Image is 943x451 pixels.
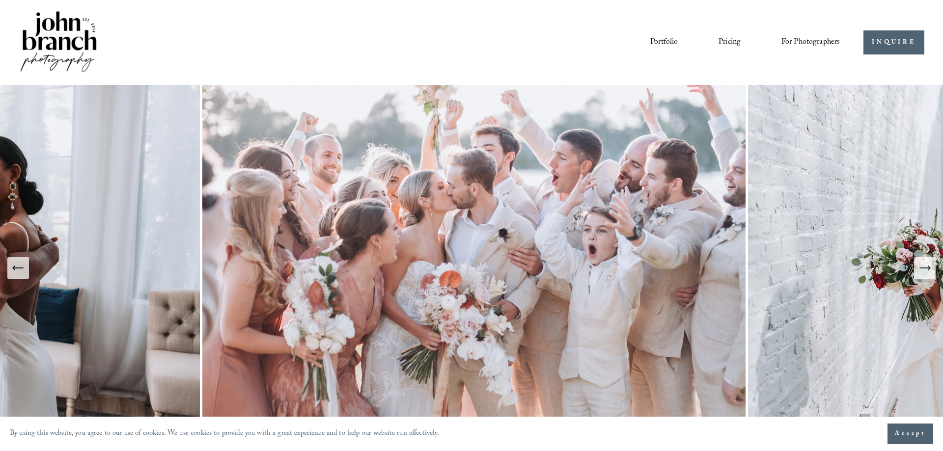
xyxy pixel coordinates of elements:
a: folder dropdown [781,34,840,51]
img: A wedding party celebrating outdoors, featuring a bride and groom kissing amidst cheering bridesm... [200,85,748,450]
span: For Photographers [781,35,840,50]
button: Previous Slide [7,257,29,279]
p: By using this website, you agree to our use of cookies. We use cookies to provide you with a grea... [10,427,440,441]
a: INQUIRE [863,30,924,54]
span: Accept [895,429,926,439]
img: John Branch IV Photography [19,9,98,76]
a: Pricing [719,34,741,51]
button: Accept [888,424,933,444]
a: Portfolio [650,34,678,51]
button: Next Slide [914,257,936,279]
